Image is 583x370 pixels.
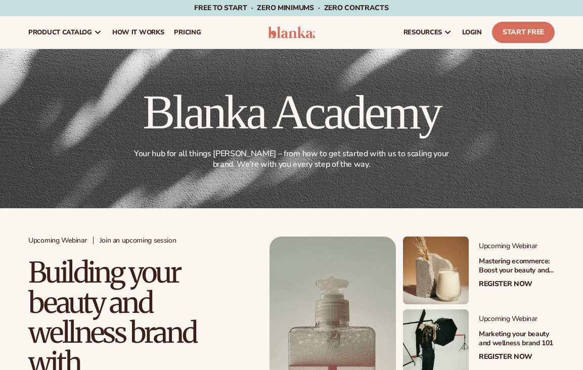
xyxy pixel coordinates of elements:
[398,16,457,49] a: resources
[479,315,555,323] span: Upcoming Webinar
[479,242,555,251] span: Upcoming Webinar
[492,22,555,43] a: Start Free
[112,28,164,36] span: How It Works
[28,237,87,245] span: Upcoming Webinar
[169,16,206,49] a: pricing
[23,16,107,49] a: product catalog
[130,149,453,170] p: Your hub for all things [PERSON_NAME] – from how to get started with us to scaling your brand. We...
[462,28,482,36] span: LOGIN
[107,16,169,49] a: How It Works
[479,280,532,289] a: Register Now
[28,28,92,36] span: product catalog
[479,330,555,348] h3: Marketing your beauty and wellness brand 101
[194,3,388,13] span: Free to start · ZERO minimums · ZERO contracts
[268,26,315,38] img: logo
[479,257,555,275] h3: Mastering ecommerce: Boost your beauty and wellness sales
[100,237,176,245] span: Join an upcoming session
[174,28,201,36] span: pricing
[128,88,455,136] h1: Blanka Academy
[457,16,487,49] a: LOGIN
[479,353,532,361] a: Register Now
[403,28,442,36] span: resources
